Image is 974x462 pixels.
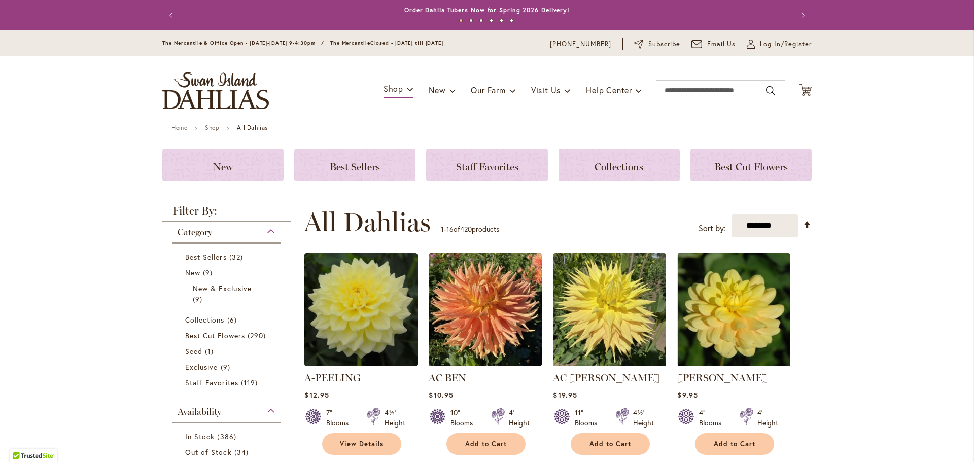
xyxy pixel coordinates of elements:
[595,161,643,173] span: Collections
[185,314,271,325] a: Collections
[690,149,812,181] a: Best Cut Flowers
[677,253,790,366] img: AHOY MATEY
[185,346,271,357] a: Seed
[479,19,483,22] button: 3 of 6
[162,149,284,181] a: New
[677,390,698,400] span: $9.95
[760,39,812,49] span: Log In/Register
[185,362,271,372] a: Exclusive
[185,431,271,442] a: In Stock 386
[304,253,418,366] img: A-Peeling
[185,268,200,277] span: New
[456,161,518,173] span: Staff Favorites
[370,40,443,46] span: Closed - [DATE] till [DATE]
[459,19,463,22] button: 1 of 6
[193,283,263,304] a: New &amp; Exclusive
[304,359,418,368] a: A-Peeling
[500,19,503,22] button: 5 of 6
[550,39,611,49] a: [PHONE_NUMBER]
[185,330,271,341] a: Best Cut Flowers
[217,431,238,442] span: 386
[322,433,401,455] a: View Details
[340,440,384,448] span: View Details
[571,433,650,455] button: Add to Cart
[441,221,499,237] p: - of products
[178,406,221,417] span: Availability
[471,85,505,95] span: Our Farm
[450,408,479,428] div: 10" Blooms
[648,39,680,49] span: Subscribe
[699,219,726,238] label: Sort by:
[193,294,205,304] span: 9
[441,224,444,234] span: 1
[490,19,493,22] button: 4 of 6
[691,39,736,49] a: Email Us
[553,390,577,400] span: $19.95
[429,390,453,400] span: $10.95
[553,359,666,368] a: AC Jeri
[465,440,507,448] span: Add to Cart
[221,362,233,372] span: 9
[162,72,269,109] a: store logo
[185,267,271,278] a: New
[227,314,239,325] span: 6
[185,377,271,388] a: Staff Favorites
[162,205,291,222] strong: Filter By:
[446,224,454,234] span: 16
[510,19,513,22] button: 6 of 6
[193,283,252,293] span: New & Exclusive
[234,447,251,457] span: 34
[429,85,445,95] span: New
[509,408,530,428] div: 4' Height
[185,362,218,372] span: Exclusive
[575,408,603,428] div: 11" Blooms
[429,253,542,366] img: AC BEN
[326,408,355,428] div: 7" Blooms
[203,267,215,278] span: 9
[429,359,542,368] a: AC BEN
[385,408,405,428] div: 4½' Height
[304,390,329,400] span: $12.95
[469,19,473,22] button: 2 of 6
[205,346,216,357] span: 1
[677,359,790,368] a: AHOY MATEY
[699,408,727,428] div: 4" Blooms
[791,5,812,25] button: Next
[559,149,680,181] a: Collections
[633,408,654,428] div: 4½' Height
[178,227,212,238] span: Category
[404,6,570,14] a: Order Dahlia Tubers Now for Spring 2026 Delivery!
[205,124,219,131] a: Shop
[757,408,778,428] div: 4' Height
[248,330,268,341] span: 290
[586,85,632,95] span: Help Center
[553,372,659,384] a: AC [PERSON_NAME]
[426,149,547,181] a: Staff Favorites
[429,372,466,384] a: AC BEN
[237,124,268,131] strong: All Dahlias
[304,207,431,237] span: All Dahlias
[446,433,526,455] button: Add to Cart
[185,432,215,441] span: In Stock
[695,433,774,455] button: Add to Cart
[185,315,225,325] span: Collections
[330,161,380,173] span: Best Sellers
[634,39,680,49] a: Subscribe
[162,40,370,46] span: The Mercantile & Office Open - [DATE]-[DATE] 9-4:30pm / The Mercantile
[553,253,666,366] img: AC Jeri
[185,331,245,340] span: Best Cut Flowers
[384,83,403,94] span: Shop
[531,85,561,95] span: Visit Us
[589,440,631,448] span: Add to Cart
[241,377,260,388] span: 119
[213,161,233,173] span: New
[747,39,812,49] a: Log In/Register
[185,378,238,387] span: Staff Favorites
[460,224,472,234] span: 420
[294,149,415,181] a: Best Sellers
[707,39,736,49] span: Email Us
[171,124,187,131] a: Home
[185,346,202,356] span: Seed
[304,372,361,384] a: A-PEELING
[185,447,232,457] span: Out of Stock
